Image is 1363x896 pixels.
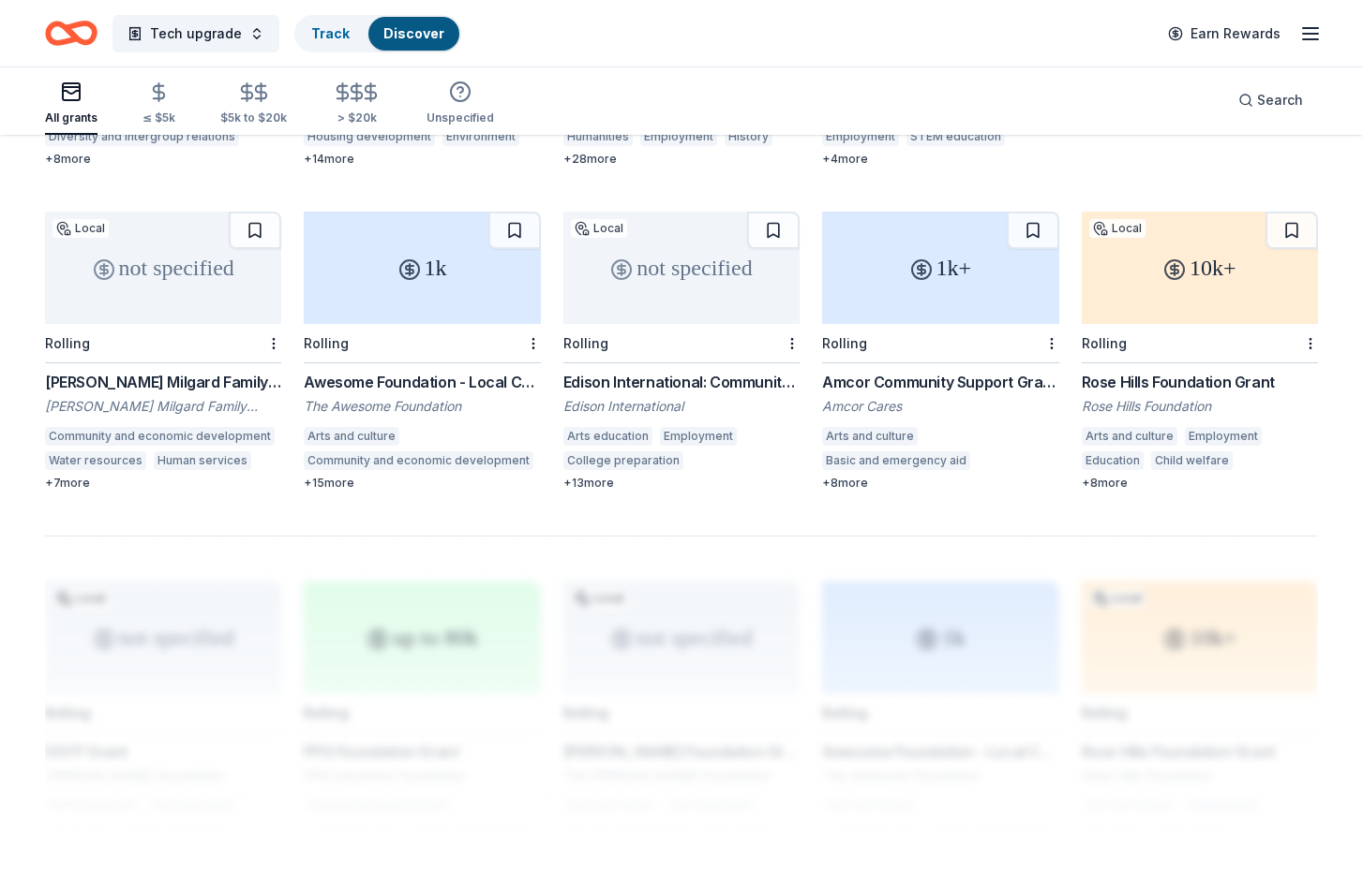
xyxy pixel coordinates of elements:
div: + 28 more [563,152,800,167]
div: ≤ $5k [142,110,175,125]
div: 10k+ [1082,212,1318,324]
a: 1kRollingAwesome Foundation - Local Chapter GrantsThe Awesome FoundationArts and cultureCommunity... [304,212,540,491]
div: 1k [304,212,540,324]
div: Employment [660,427,737,446]
div: not specified [45,212,281,324]
div: Human services [154,451,251,470]
div: Education [1082,451,1144,470]
div: Rose Hills Foundation [1082,397,1318,416]
div: Local [1089,219,1146,238]
div: Arts and culture [304,427,399,446]
div: not specified [563,212,800,324]
div: STEM education [906,127,1005,146]
div: Water resources [45,451,146,470]
div: History [725,127,772,146]
div: Local [571,219,627,238]
div: $5k to $20k [220,110,287,125]
div: + 13 more [563,476,800,491]
span: Search [1257,89,1303,111]
div: Housing development [304,127,435,146]
div: Amcor Cares [822,397,1058,416]
div: Arts education [563,427,652,446]
div: + 14 more [304,152,540,167]
div: Awesome Foundation - Local Chapter Grants [304,371,540,393]
div: Humanities [563,127,633,146]
div: [PERSON_NAME] Milgard Family Foundations Grants [45,371,281,393]
div: + 8 more [45,152,281,167]
div: Basic and emergency aid [822,451,970,470]
div: Rolling [45,335,90,351]
a: 10k+LocalRollingRose Hills Foundation GrantRose Hills FoundationArts and cultureEmploymentEducati... [1082,212,1318,491]
a: not specifiedLocalRollingEdison International: Community Grants ProgramEdison InternationalArts e... [563,212,800,491]
div: The Awesome Foundation [304,397,540,416]
button: $5k to $20k [220,74,287,135]
div: + 4 more [822,152,1058,167]
button: Unspecified [427,73,494,135]
div: [PERSON_NAME] Milgard Family Foundations [45,397,281,416]
div: Rose Hills Foundation Grant [1082,371,1318,393]
div: > $20k [332,110,382,125]
div: Employment [822,127,899,146]
div: + 15 more [304,476,540,491]
div: Amcor Community Support Grants [822,371,1058,393]
div: Arts and culture [1082,427,1177,446]
div: Rolling [563,335,608,351]
div: Child welfare [1151,451,1233,470]
div: Diversity and intergroup relations [45,127,239,146]
div: Rolling [304,335,349,351]
a: Earn Rewards [1157,17,1292,51]
button: > $20k [332,74,382,135]
button: ≤ $5k [142,74,175,135]
div: Community and economic development [304,451,533,470]
div: + 8 more [822,476,1058,491]
div: Employment [1185,427,1262,446]
a: not specifiedLocalRolling[PERSON_NAME] Milgard Family Foundations Grants[PERSON_NAME] Milgard Fam... [45,212,281,491]
span: Tech upgrade [150,22,242,45]
div: Local [52,219,109,238]
a: Discover [383,25,444,41]
a: Track [311,25,350,41]
div: + 7 more [45,476,281,491]
div: All grants [45,110,97,125]
div: Environment [442,127,519,146]
div: Edison International: Community Grants Program [563,371,800,393]
a: Home [45,11,97,55]
div: + 8 more [1082,476,1318,491]
div: Edison International [563,397,800,416]
div: Community and economic development [45,427,275,446]
div: Rolling [822,335,867,351]
button: All grants [45,73,97,135]
button: TrackDiscover [294,15,461,52]
div: Employment [640,127,717,146]
div: College preparation [563,451,683,470]
div: Arts and culture [822,427,918,446]
div: 1k+ [822,212,1058,324]
div: Rolling [1082,335,1127,351]
a: 1k+RollingAmcor Community Support GrantsAmcor CaresArts and cultureBasic and emergency aid+8more [822,212,1058,491]
button: Search [1223,81,1318,119]
div: Unspecified [427,110,494,125]
button: Tech upgrade [112,15,279,52]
